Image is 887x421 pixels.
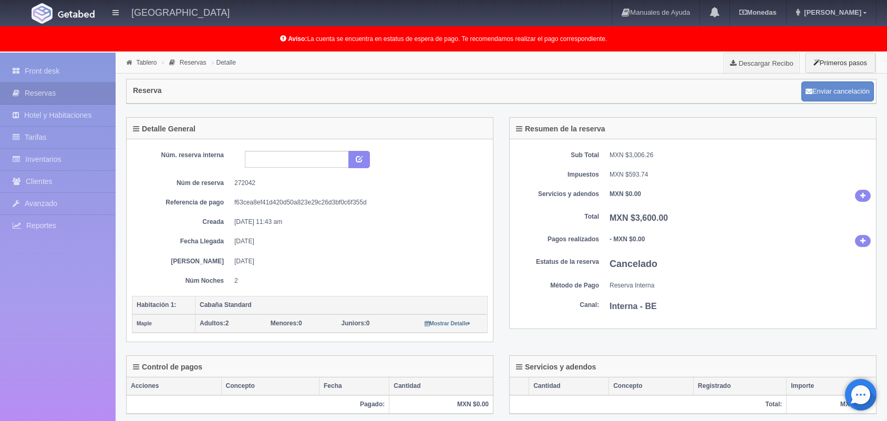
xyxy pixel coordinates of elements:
[515,301,599,310] dt: Canal:
[787,395,876,414] th: MXN $0.00
[389,395,493,414] th: MXN $0.00
[288,35,307,43] b: Aviso:
[234,198,480,207] dd: f63cea8ef41d420d50a823e29c26d3bf0c6f355d
[140,218,224,227] dt: Creada
[515,281,599,290] dt: Método de Pago
[787,377,876,395] th: Importe
[234,276,480,285] dd: 2
[529,377,609,395] th: Cantidad
[515,151,599,160] dt: Sub Total
[805,53,875,73] button: Primeros pasos
[610,235,645,243] b: - MXN $0.00
[209,57,239,67] li: Detalle
[137,301,176,309] b: Habitación 1:
[131,5,230,18] h4: [GEOGRAPHIC_DATA]
[609,377,694,395] th: Concepto
[515,212,599,221] dt: Total
[140,276,224,285] dt: Núm Noches
[610,170,871,179] dd: MXN $593.74
[137,321,152,326] small: Maple
[319,377,389,395] th: Fecha
[694,377,787,395] th: Registrado
[140,151,224,160] dt: Núm. reserva interna
[425,321,470,326] small: Mostrar Detalle
[32,3,53,24] img: Getabed
[516,363,596,371] h4: Servicios y adendos
[515,170,599,179] dt: Impuestos
[342,320,366,327] strong: Juniors:
[389,377,493,395] th: Cantidad
[221,377,319,395] th: Concepto
[140,198,224,207] dt: Referencia de pago
[140,237,224,246] dt: Fecha Llegada
[133,125,195,133] h4: Detalle General
[234,218,480,227] dd: [DATE] 11:43 am
[58,10,95,18] img: Getabed
[610,151,871,160] dd: MXN $3,006.26
[610,302,657,311] b: Interna - BE
[133,363,202,371] h4: Control de pagos
[140,179,224,188] dt: Núm de reserva
[515,190,599,199] dt: Servicios y adendos
[739,8,776,16] b: Monedas
[234,237,480,246] dd: [DATE]
[516,125,605,133] h4: Resumen de la reserva
[271,320,298,327] strong: Menores:
[136,59,157,66] a: Tablero
[510,395,787,414] th: Total:
[610,259,657,269] b: Cancelado
[180,59,207,66] a: Reservas
[610,190,641,198] b: MXN $0.00
[801,81,874,101] button: Enviar cancelación
[200,320,225,327] strong: Adultos:
[234,257,480,266] dd: [DATE]
[515,235,599,244] dt: Pagos realizados
[140,257,224,266] dt: [PERSON_NAME]
[425,320,470,327] a: Mostrar Detalle
[271,320,302,327] span: 0
[127,377,221,395] th: Acciones
[610,213,668,222] b: MXN $3,600.00
[200,320,229,327] span: 2
[801,8,861,16] span: [PERSON_NAME]
[724,53,799,74] a: Descargar Recibo
[195,296,488,314] th: Cabaña Standard
[133,87,162,95] h4: Reserva
[234,179,480,188] dd: 272042
[127,395,389,414] th: Pagado:
[515,258,599,266] dt: Estatus de la reserva
[610,281,871,290] dd: Reserva Interna
[342,320,370,327] span: 0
